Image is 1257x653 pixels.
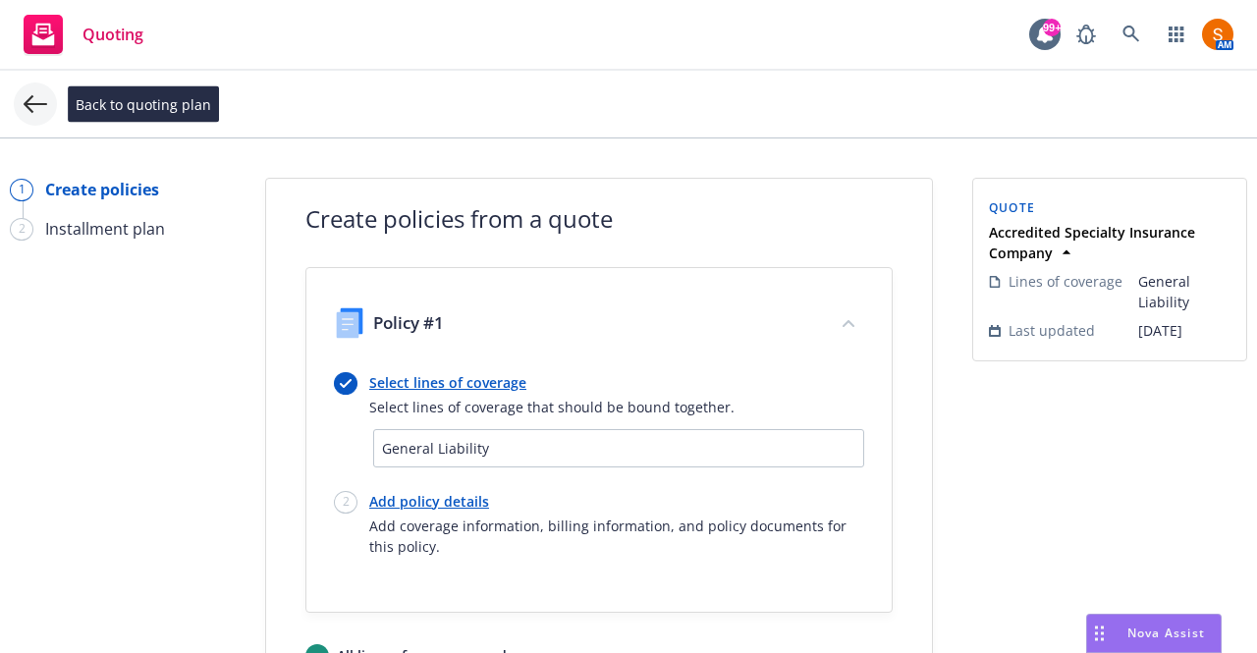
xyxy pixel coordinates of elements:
span: General Liability [382,438,855,459]
h1: Policy #1 [373,312,444,333]
span: [DATE] [1138,320,1230,341]
div: Drag to move [1087,615,1112,652]
button: Nova Assist [1086,614,1222,653]
span: Back to quoting plan [76,94,211,115]
div: Create policies [45,178,159,201]
span: General Liability [1138,271,1230,312]
div: 99+ [1043,19,1061,36]
a: Select lines of coverage [369,372,735,393]
div: Policy #1collapse content [310,284,888,364]
div: 1 [10,179,33,201]
span: Quote [989,199,1035,216]
span: Create policies from a quote [305,202,893,236]
a: Search [1112,15,1151,54]
div: 2 [10,218,33,241]
a: Report a Bug [1066,15,1106,54]
a: Quoting [16,7,151,62]
span: Lines of coverage [1009,271,1122,292]
span: Add coverage information, billing information, and policy documents for this policy. [369,516,864,557]
span: Last updated [1009,320,1095,341]
a: Switch app [1157,15,1196,54]
img: photo [1202,19,1233,50]
div: Installment plan [45,217,165,241]
button: collapse content [833,307,864,339]
div: 2 [334,491,357,514]
a: Add policy details [369,491,864,512]
span: Select lines of coverage that should be bound together. [369,397,735,417]
strong: Accredited Specialty Insurance Company [989,223,1195,262]
span: Nova Assist [1127,625,1205,641]
span: Quoting [82,27,143,42]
